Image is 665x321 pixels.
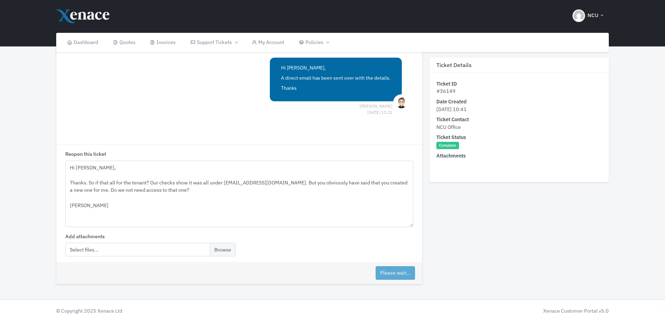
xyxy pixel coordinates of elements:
[436,124,461,130] span: NCU Office
[436,116,602,124] dt: Ticket Contact
[336,307,609,315] div: Xenace Customer Portal v5.0
[65,233,105,240] label: Add attachments
[436,98,602,105] dt: Date Created
[436,152,602,160] dt: Attachments
[281,85,391,92] p: Thanks
[281,64,391,72] p: Hi [PERSON_NAME],
[291,33,336,52] a: Policies
[143,33,183,52] a: Invoices
[572,9,585,22] img: Header Avatar
[105,33,143,52] a: Quotes
[429,58,609,73] h3: Ticket Details
[436,142,459,149] span: Complete
[376,266,415,280] button: Please wait...
[65,150,106,158] label: Reopen this ticket
[360,103,392,109] span: [PERSON_NAME] [DATE] 12:21
[436,88,456,95] span: #36149
[568,3,609,28] button: NCU
[436,80,602,88] dt: Ticket ID
[60,33,105,52] a: Dashboard
[436,106,467,112] span: [DATE] 10:41
[436,134,602,141] dt: Ticket Status
[245,33,292,52] a: My Account
[53,307,332,315] div: © Copyright 2025 Xenace Ltd
[183,33,244,52] a: Support Tickets
[588,12,598,20] span: NCU
[281,74,391,82] p: A direct email has been sent over with the details.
